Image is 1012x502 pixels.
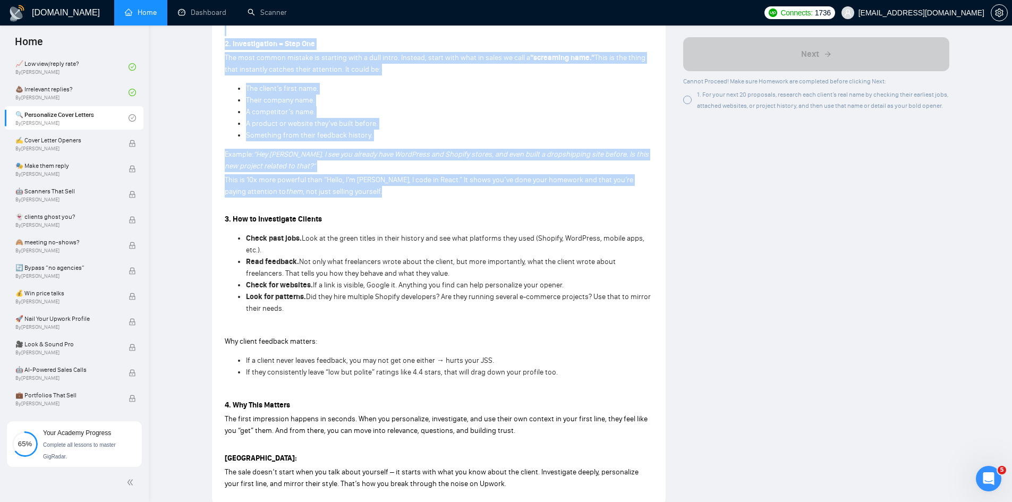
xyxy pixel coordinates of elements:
span: check-circle [129,89,136,96]
span: Help [168,358,185,365]
span: Connects: [780,7,812,19]
div: Recent message [22,170,191,181]
span: By [PERSON_NAME] [15,350,117,356]
span: By [PERSON_NAME] [15,324,117,330]
button: Search for help [15,261,197,283]
span: Not only what freelancers wrote about the client, but more importantly, what the client wrote abo... [246,257,616,278]
div: ✅ How To: Connect your agency to [DOMAIN_NAME] [22,291,178,313]
div: 🔠 GigRadar Search Syntax: Query Operators for Optimized Job Searches [22,322,178,344]
span: The first impression happens in seconds. When you personalize, investigate, and use their own con... [225,414,648,435]
span: If they consistently leave “low but polite” ratings like 4.4 stars, that will drag down your prof... [246,368,558,377]
span: If a client never leaves feedback, you may not get one either → hurts your JSS. [246,356,494,365]
img: Profile image for Nazar [134,17,155,38]
img: Profile image for Mariia [154,17,175,38]
span: By [PERSON_NAME] [15,375,117,381]
img: logo [8,5,25,22]
span: This is 10x more powerful than “Hello, I’m [PERSON_NAME], I code in React.” It shows you’ve done ... [225,175,633,196]
span: , not just selling yourself. [303,187,382,196]
span: lock [129,395,136,402]
span: Cannot Proceed! Make sure Homework are completed before clicking Next: [683,78,886,85]
span: lock [129,369,136,377]
span: check-circle [129,114,136,122]
span: By [PERSON_NAME] [15,248,117,254]
a: 💩 Irrelevant replies?By[PERSON_NAME] [15,81,129,104]
div: Nazar [47,197,69,208]
span: Did they hire multiple Shopify developers? Are they running several e-commerce projects? Use that... [246,292,651,313]
div: 🔠 GigRadar Search Syntax: Query Operators for Optimized Job Searches [15,318,197,348]
span: By [PERSON_NAME] [15,273,117,279]
span: Home [6,34,52,56]
span: lock [129,216,136,224]
span: 🔄 Bypass “no agencies” [15,262,117,273]
span: lock [129,318,136,326]
span: ✍️ Cover Letter Openers [15,135,117,146]
span: lock [129,267,136,275]
strong: 4. Why This Matters [225,401,290,410]
strong: Read feedback. [246,257,299,266]
span: lock [129,191,136,198]
span: The client’s first name. [246,84,318,93]
span: Example: [225,150,253,159]
span: The most common mistake is starting with a dull intro. Instead, start with what in sales we call a [225,53,530,62]
button: Messages [71,331,141,374]
span: double-left [126,477,137,488]
strong: Check for websites. [246,280,313,290]
span: 1. For your next 20 proposals, research each client’s real name by checking their earliest jobs, ... [697,91,948,109]
span: By [PERSON_NAME] [15,146,117,152]
img: logo [21,20,38,37]
p: How can we help? [21,130,191,148]
em: “Hey [PERSON_NAME], I see you already have WordPress and Shopify stores, and even built a dropshi... [225,150,649,171]
a: searchScanner [248,8,287,17]
span: Why client feedback matters: [225,337,317,346]
button: Next [683,37,949,71]
span: By [PERSON_NAME] [15,401,117,407]
div: Profile image for NazarDo you have any other questions I can help with? 😊Nazar•[DATE] [11,177,201,216]
img: Profile image for Dima [114,17,135,38]
span: user [844,9,852,16]
div: Recent messageProfile image for NazarDo you have any other questions I can help with? 😊Nazar•[DATE] [11,161,202,217]
span: lock [129,165,136,173]
span: 1736 [815,7,831,19]
span: 🤖 AI-Powered Sales Calls [15,364,117,375]
span: If a link is visible, Google it. Anything you find can help personalize your opener. [313,280,564,290]
span: 5 [998,466,1006,474]
span: 65% [12,440,38,447]
span: 🎥 Look & Sound Pro [15,339,117,350]
span: A competitor’s name. [246,107,315,116]
span: 🎭 Make them reply [15,160,117,171]
button: Help [142,331,212,374]
span: By [PERSON_NAME] [15,171,117,177]
span: 🙈 meeting no-shows? [15,237,117,248]
div: Ask a question [11,222,202,251]
button: setting [991,4,1008,21]
strong: [GEOGRAPHIC_DATA]: [225,454,297,463]
div: Close [183,17,202,36]
span: By [PERSON_NAME] [15,299,117,305]
img: Profile image for Nazar [22,186,43,207]
span: Do you have any other questions I can help with? 😊 [47,186,242,195]
em: them [286,187,303,196]
span: 🤖 Scanners That Sell [15,186,117,197]
span: 👻 clients ghost you? [15,211,117,222]
span: 💰 Win price talks [15,288,117,299]
span: lock [129,242,136,249]
span: Your Academy Progress [43,429,111,437]
span: check-circle [129,63,136,71]
iframe: Intercom live chat [976,466,1001,491]
span: By [PERSON_NAME] [15,222,117,228]
span: Messages [88,358,125,365]
span: Look at the green titles in their history and see what platforms they used (Shopify, WordPress, m... [246,234,644,254]
span: Home [23,358,47,365]
span: 🚀 Nail Your Upwork Profile [15,313,117,324]
p: Hi [EMAIL_ADDRESS][DOMAIN_NAME] 👋 [21,75,191,130]
span: Something from their feedback history. [246,131,372,140]
span: setting [991,8,1007,17]
span: lock [129,140,136,147]
span: Search for help [22,267,86,278]
strong: “screaming name.” [530,53,594,62]
span: Complete all lessons to master GigRadar. [43,442,116,460]
span: A product or website they’ve built before. [246,119,378,128]
div: • [DATE] [71,197,101,208]
span: lock [129,293,136,300]
strong: Look for patterns. [246,292,306,301]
